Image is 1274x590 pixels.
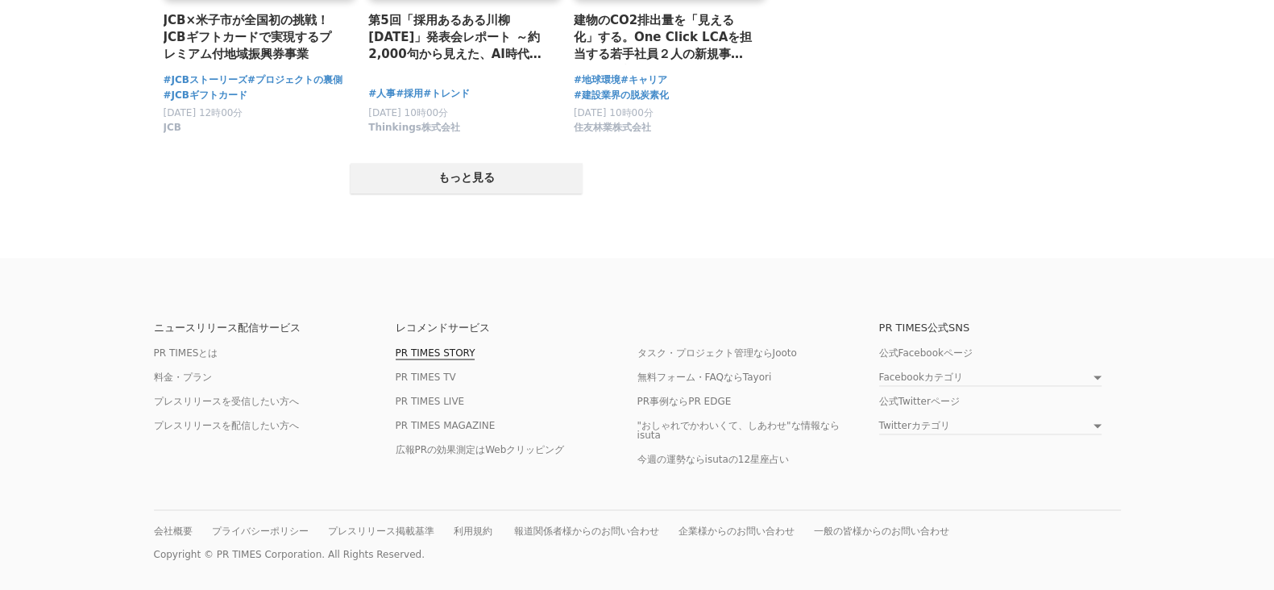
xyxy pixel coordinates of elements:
[351,163,583,193] button: もっと見る
[164,88,247,103] a: #JCBギフトカード
[574,107,654,118] span: [DATE] 10時00分
[154,420,299,431] a: プレスリリースを配信したい方へ
[879,396,960,407] a: 公式Twitterページ
[396,322,637,333] p: レコメンドサービス
[368,86,396,102] a: #人事
[574,88,669,103] a: #建設業界の脱炭素化
[423,86,470,102] a: #トレンド
[678,525,795,536] a: 企業様からのお問い合わせ
[164,121,181,135] span: JCB
[368,126,460,137] a: Thinkings株式会社
[879,372,1102,386] a: Facebookカテゴリ
[164,107,243,118] span: [DATE] 12時00分
[637,454,790,465] a: 今週の運勢ならisutaの12星座占い
[396,86,423,102] a: #採用
[637,347,797,359] a: タスク・プロジェクト管理ならJooto
[247,73,342,88] a: #プロジェクトの裏側
[396,372,456,383] a: PR TIMES TV
[368,11,548,64] a: 第5回「採用あるある川柳[DATE]」発表会レポート ～約2,000句から見えた、AI時代の採用で「人」がすべきことは？～
[154,372,212,383] a: 料金・プラン
[814,525,949,536] a: 一般の皆様からのお問い合わせ
[454,525,492,536] a: 利用規約
[154,525,193,536] a: 会社概要
[396,444,565,455] a: 広報PRの効果測定はWebクリッピング
[396,420,496,431] a: PR TIMES MAGAZINE
[574,73,620,88] a: #地球環境
[574,11,753,64] a: 建物のCO2排出量を「見える化」する。One Click LCAを担当する若手社員２人の新規事業へかける想い
[154,548,1121,559] p: Copyright © PR TIMES Corporation. All Rights Reserved.
[637,420,840,441] a: "おしゃれでかわいくて、しあわせ"な情報ならisuta
[396,396,465,407] a: PR TIMES LIVE
[328,525,434,536] a: プレスリリース掲載基準
[879,347,973,359] a: 公式Facebookページ
[574,121,651,135] span: 住友林業株式会社
[879,322,1121,333] p: PR TIMES公式SNS
[368,121,460,135] span: Thinkings株式会社
[164,11,343,64] a: JCB×米子市が全国初の挑戦！ JCBギフトカードで実現するプレミアム付地域振興券事業
[154,396,299,407] a: プレスリリースを受信したい方へ
[368,107,448,118] span: [DATE] 10時00分
[637,372,772,383] a: 無料フォーム・FAQならTayori
[154,347,218,359] a: PR TIMESとは
[164,73,247,88] a: #JCBストーリーズ
[164,126,181,137] a: JCB
[212,525,309,536] a: プライバシーポリシー
[637,396,732,407] a: PR事例ならPR EDGE
[620,73,667,88] a: #キャリア
[396,347,475,359] a: PR TIMES STORY
[154,322,396,333] p: ニュースリリース配信サービス
[574,126,651,137] a: 住友林業株式会社
[514,525,659,536] a: 報道関係者様からのお問い合わせ
[879,421,1102,434] a: Twitterカテゴリ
